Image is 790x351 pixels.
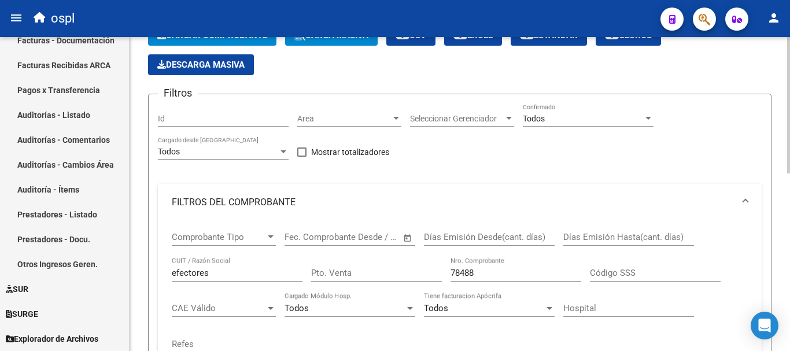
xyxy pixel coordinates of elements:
[172,303,265,313] span: CAE Válido
[172,196,734,209] mat-panel-title: FILTROS DEL COMPROBANTE
[767,11,781,25] mat-icon: person
[401,231,415,245] button: Open calendar
[605,30,652,40] span: Gecros
[51,6,75,31] span: ospl
[172,232,265,242] span: Comprobante Tipo
[453,30,493,40] span: EXCEL
[158,85,198,101] h3: Filtros
[410,114,504,124] span: Seleccionar Gerenciador
[6,332,98,345] span: Explorador de Archivos
[148,54,254,75] app-download-masive: Descarga masiva de comprobantes (adjuntos)
[520,30,578,40] span: Estandar
[158,147,180,156] span: Todos
[285,303,309,313] span: Todos
[297,114,391,124] span: Area
[148,54,254,75] button: Descarga Masiva
[158,184,762,221] mat-expansion-panel-header: FILTROS DEL COMPROBANTE
[157,60,245,70] span: Descarga Masiva
[751,312,778,339] div: Open Intercom Messenger
[6,283,28,295] span: SUR
[342,232,398,242] input: Fecha fin
[285,232,331,242] input: Fecha inicio
[523,114,545,123] span: Todos
[396,30,426,40] span: CSV
[6,308,38,320] span: SURGE
[424,303,448,313] span: Todos
[311,145,389,159] span: Mostrar totalizadores
[9,11,23,25] mat-icon: menu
